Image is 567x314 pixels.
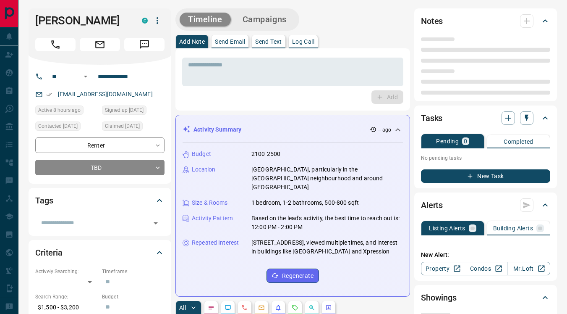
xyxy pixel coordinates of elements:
[142,18,148,24] div: condos.ca
[421,111,442,125] h2: Tasks
[35,160,165,175] div: TBD
[35,243,165,263] div: Criteria
[192,214,233,223] p: Activity Pattern
[493,225,533,231] p: Building Alerts
[308,304,315,311] svg: Opportunities
[421,152,550,164] p: No pending tasks
[292,39,314,45] p: Log Call
[105,106,144,114] span: Signed up [DATE]
[421,262,464,275] a: Property
[507,262,550,275] a: Mr.Loft
[35,246,63,259] h2: Criteria
[258,304,265,311] svg: Emails
[58,91,153,98] a: [EMAIL_ADDRESS][DOMAIN_NAME]
[192,198,228,207] p: Size & Rooms
[267,269,319,283] button: Regenerate
[124,38,165,51] span: Message
[102,293,165,301] p: Budget:
[35,194,53,207] h2: Tags
[325,304,332,311] svg: Agent Actions
[464,262,507,275] a: Condos
[436,138,459,144] p: Pending
[251,238,403,256] p: [STREET_ADDRESS], viewed multiple times, and interest in buildings like [GEOGRAPHIC_DATA] and Xpr...
[179,39,205,45] p: Add Note
[234,13,295,26] button: Campaigns
[251,198,359,207] p: 1 bedroom, 1-2 bathrooms, 500-800 sqft
[80,38,120,51] span: Email
[35,38,76,51] span: Call
[251,150,280,158] p: 2100-2500
[251,214,403,232] p: Based on the lead's activity, the best time to reach out is: 12:00 PM - 2:00 PM
[421,14,443,28] h2: Notes
[46,92,52,98] svg: Email Verified
[35,268,98,275] p: Actively Searching:
[35,293,98,301] p: Search Range:
[421,288,550,308] div: Showings
[102,268,165,275] p: Timeframe:
[38,106,81,114] span: Active 8 hours ago
[421,251,550,259] p: New Alert:
[251,165,403,192] p: [GEOGRAPHIC_DATA], particularly in the [GEOGRAPHIC_DATA] neighbourhood and around [GEOGRAPHIC_DATA]
[255,39,282,45] p: Send Text
[421,169,550,183] button: New Task
[421,11,550,31] div: Notes
[35,106,98,117] div: Tue Aug 12 2025
[81,71,91,82] button: Open
[292,304,298,311] svg: Requests
[192,238,239,247] p: Repeated Interest
[35,121,98,133] div: Mon Aug 11 2025
[193,125,241,134] p: Activity Summary
[208,304,214,311] svg: Notes
[421,291,457,304] h2: Showings
[421,195,550,215] div: Alerts
[192,150,211,158] p: Budget
[421,108,550,128] div: Tasks
[150,217,162,229] button: Open
[504,139,533,145] p: Completed
[225,304,231,311] svg: Lead Browsing Activity
[241,304,248,311] svg: Calls
[215,39,245,45] p: Send Email
[183,122,403,137] div: Activity Summary-- ago
[35,14,129,27] h1: [PERSON_NAME]
[102,106,165,117] div: Sat Aug 09 2025
[192,165,215,174] p: Location
[179,305,186,311] p: All
[429,225,465,231] p: Listing Alerts
[38,122,78,130] span: Contacted [DATE]
[421,198,443,212] h2: Alerts
[102,121,165,133] div: Mon Aug 11 2025
[35,137,165,153] div: Renter
[180,13,231,26] button: Timeline
[378,126,391,134] p: -- ago
[464,138,467,144] p: 0
[105,122,140,130] span: Claimed [DATE]
[35,190,165,211] div: Tags
[275,304,282,311] svg: Listing Alerts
